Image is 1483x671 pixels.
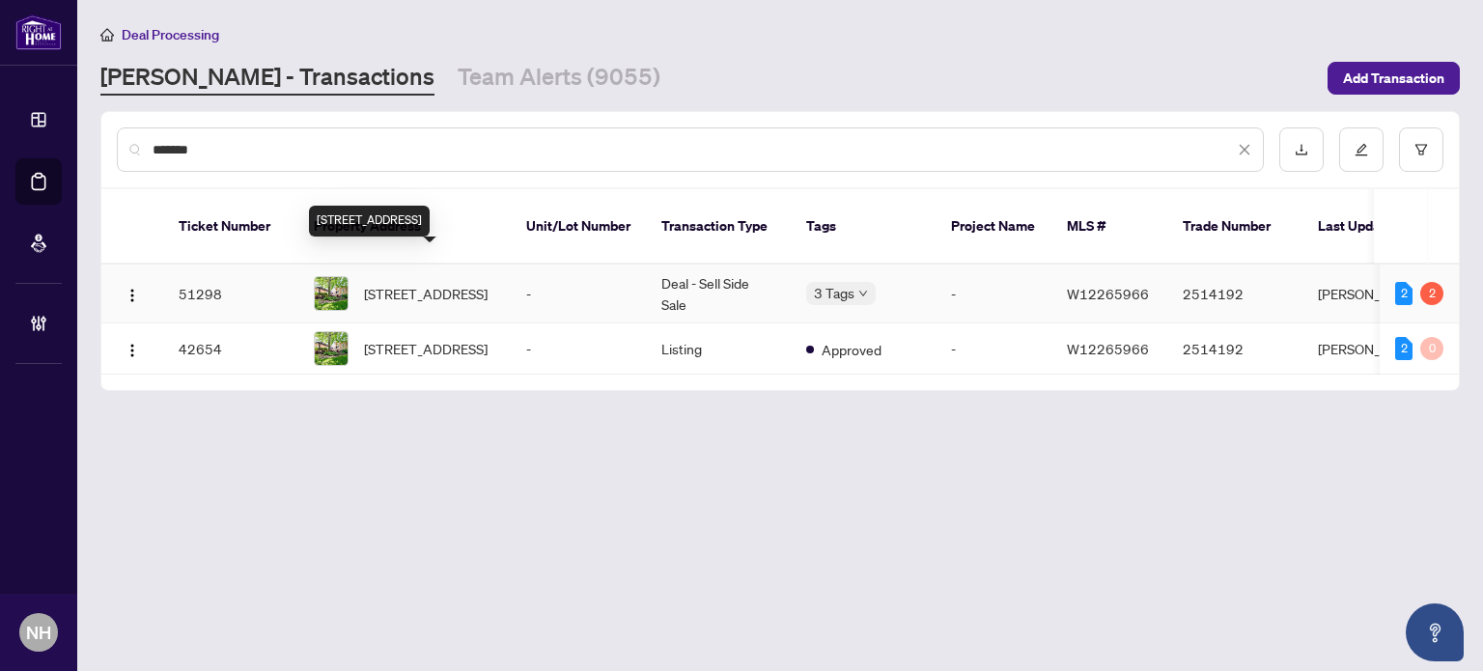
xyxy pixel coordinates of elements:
button: filter [1399,127,1443,172]
div: 2 [1395,282,1413,305]
button: Logo [117,278,148,309]
div: 0 [1420,337,1443,360]
td: Listing [646,323,791,375]
td: - [511,265,646,323]
a: [PERSON_NAME] - Transactions [100,61,434,96]
button: Open asap [1406,603,1464,661]
th: Project Name [936,189,1051,265]
td: - [936,323,1051,375]
span: home [100,28,114,42]
td: - [511,323,646,375]
img: thumbnail-img [315,332,348,365]
th: Unit/Lot Number [511,189,646,265]
a: Team Alerts (9055) [458,61,660,96]
button: Add Transaction [1328,62,1460,95]
th: Ticket Number [163,189,298,265]
span: download [1295,143,1308,156]
th: Transaction Type [646,189,791,265]
span: down [858,289,868,298]
span: close [1238,143,1251,156]
th: MLS # [1051,189,1167,265]
span: filter [1414,143,1428,156]
span: NH [26,619,51,646]
img: logo [15,14,62,50]
td: [PERSON_NAME] [1302,323,1447,375]
span: [STREET_ADDRESS] [364,338,488,359]
button: Logo [117,333,148,364]
div: [STREET_ADDRESS] [309,206,430,237]
img: thumbnail-img [315,277,348,310]
td: 2514192 [1167,265,1302,323]
td: 2514192 [1167,323,1302,375]
span: 3 Tags [814,282,854,304]
td: 51298 [163,265,298,323]
img: Logo [125,343,140,358]
span: edit [1355,143,1368,156]
span: Deal Processing [122,26,219,43]
span: W12265966 [1067,340,1149,357]
td: 42654 [163,323,298,375]
div: 2 [1395,337,1413,360]
button: download [1279,127,1324,172]
td: Deal - Sell Side Sale [646,265,791,323]
button: edit [1339,127,1384,172]
img: Logo [125,288,140,303]
td: - [936,265,1051,323]
th: Last Updated By [1302,189,1447,265]
th: Tags [791,189,936,265]
span: [STREET_ADDRESS] [364,283,488,304]
span: Add Transaction [1343,63,1444,94]
div: 2 [1420,282,1443,305]
span: Approved [822,339,881,360]
th: Property Address [298,189,511,265]
td: [PERSON_NAME] [1302,265,1447,323]
span: W12265966 [1067,285,1149,302]
th: Trade Number [1167,189,1302,265]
